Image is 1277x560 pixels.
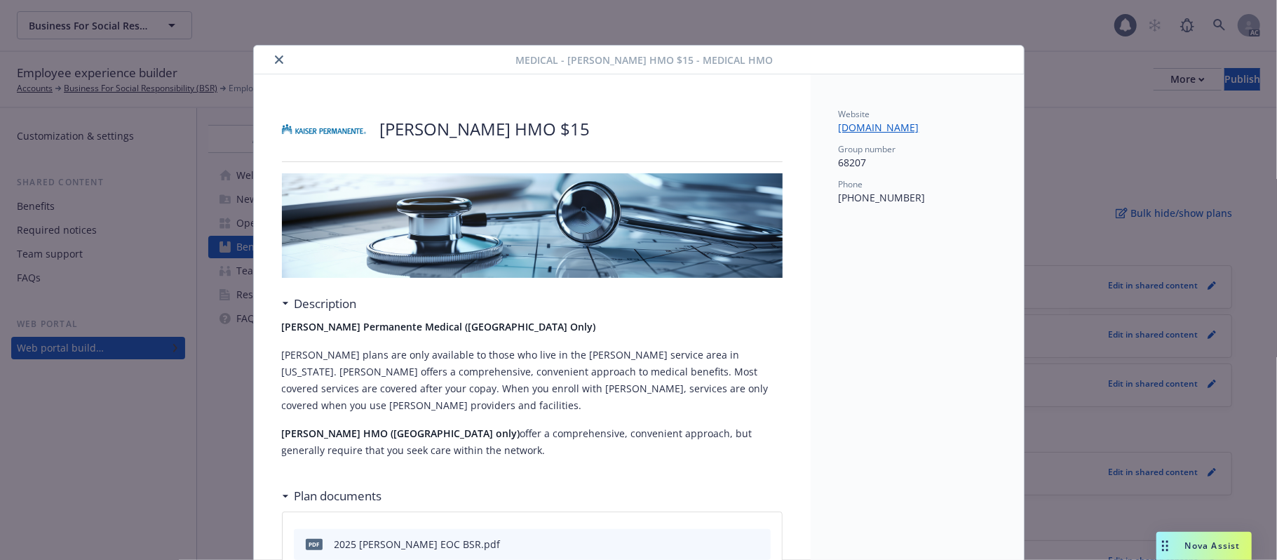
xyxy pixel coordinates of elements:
p: [PHONE_NUMBER] [839,190,996,205]
h3: Description [295,295,357,313]
span: Nova Assist [1185,540,1241,552]
p: offer a comprehensive, convenient approach, but generally require that you seek care within the n... [282,425,783,459]
button: preview file [752,537,765,552]
span: Website [839,108,870,120]
strong: [PERSON_NAME] HMO ([GEOGRAPHIC_DATA] only) [282,427,520,440]
div: Plan documents [282,487,382,505]
strong: [PERSON_NAME] Permanente Medical ([GEOGRAPHIC_DATA] Only) [282,320,596,333]
p: [PERSON_NAME] plans are only available to those who live in the [PERSON_NAME] service area in [US... [282,347,783,414]
div: Drag to move [1156,532,1174,560]
span: Group number [839,143,896,155]
span: Medical - [PERSON_NAME] HMO $15 - Medical HMO [515,53,773,67]
a: [DOMAIN_NAME] [839,121,931,134]
img: banner [282,173,783,278]
p: [PERSON_NAME] HMO $15 [380,117,590,141]
h3: Plan documents [295,487,382,505]
p: 68207 [839,155,996,170]
div: Description [282,295,357,313]
img: Kaiser Permanente Insurance Company [282,108,366,150]
button: close [271,51,288,68]
button: download file [730,537,741,552]
span: pdf [306,539,323,549]
button: Nova Assist [1156,532,1252,560]
div: 2025 [PERSON_NAME] EOC BSR.pdf [335,537,501,552]
span: Phone [839,178,863,190]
